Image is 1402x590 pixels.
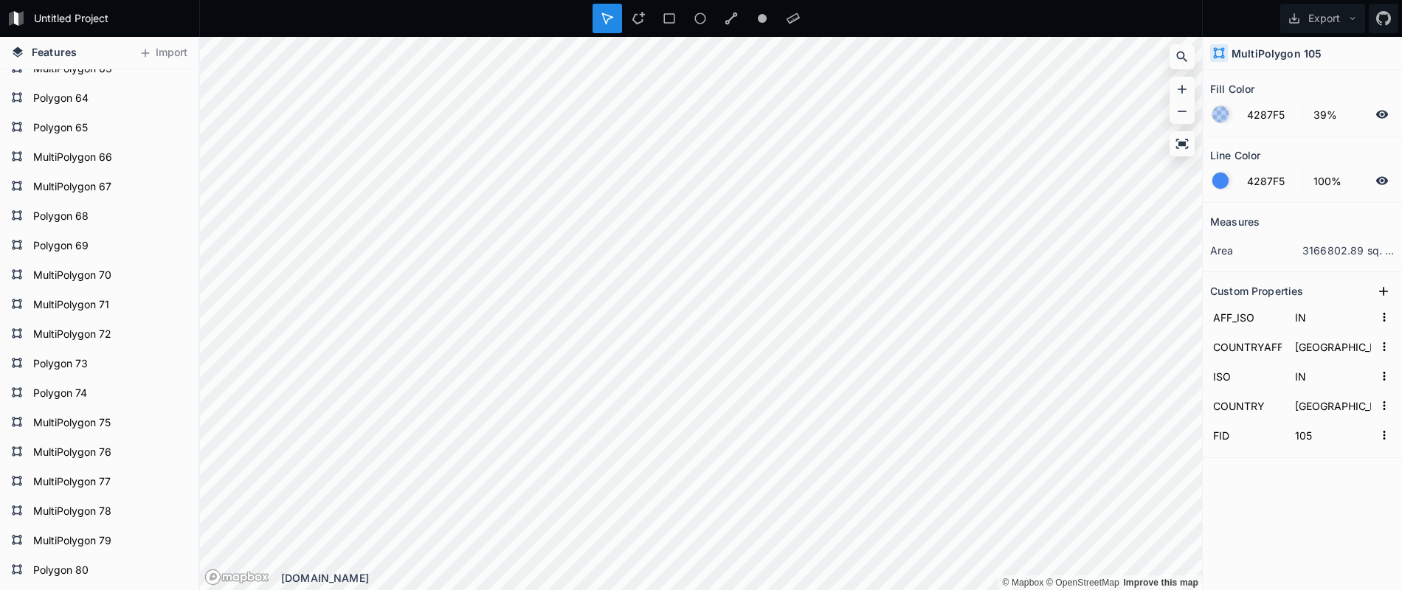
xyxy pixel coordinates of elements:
input: Name [1210,395,1285,417]
dd: 3166802.89 sq. km [1302,243,1395,258]
h2: Custom Properties [1210,280,1303,302]
input: Empty [1292,336,1374,358]
input: Empty [1292,395,1374,417]
input: Empty [1292,306,1374,328]
dt: area [1210,243,1302,258]
h2: Fill Color [1210,77,1254,100]
input: Name [1210,424,1285,446]
a: Map feedback [1123,577,1198,588]
input: Empty [1292,365,1374,387]
h4: MultiPolygon 105 [1232,46,1322,61]
button: Import [131,41,195,65]
a: OpenStreetMap [1046,577,1119,588]
h2: Line Color [1210,144,1260,167]
a: Mapbox [1002,577,1043,588]
input: Name [1210,365,1285,387]
a: Mapbox logo [204,569,269,586]
input: Name [1210,306,1285,328]
input: Empty [1292,424,1374,446]
h2: Measures [1210,210,1260,233]
span: Features [32,44,77,60]
input: Name [1210,336,1285,358]
div: [DOMAIN_NAME] [281,570,1202,586]
button: Export [1280,4,1365,33]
